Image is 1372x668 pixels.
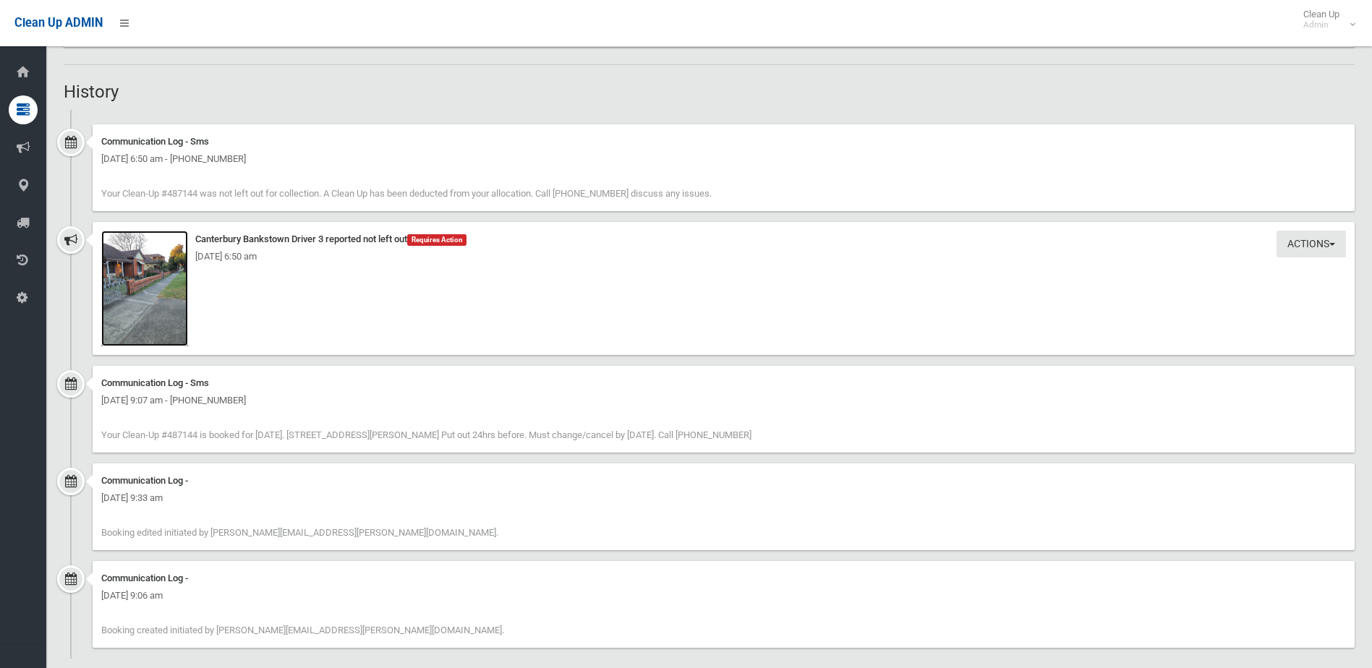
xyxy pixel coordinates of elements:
span: Clean Up ADMIN [14,16,103,30]
img: 2025-10-0806.50.248853295228457778940.jpg [101,231,188,346]
div: [DATE] 9:07 am - [PHONE_NUMBER] [101,392,1346,409]
div: [DATE] 6:50 am - [PHONE_NUMBER] [101,150,1346,168]
span: Booking edited initiated by [PERSON_NAME][EMAIL_ADDRESS][PERSON_NAME][DOMAIN_NAME]. [101,527,498,538]
span: Your Clean-Up #487144 was not left out for collection. A Clean Up has been deducted from your all... [101,188,712,199]
div: Canterbury Bankstown Driver 3 reported not left out [101,231,1346,248]
div: [DATE] 9:06 am [101,587,1346,604]
span: Booking created initiated by [PERSON_NAME][EMAIL_ADDRESS][PERSON_NAME][DOMAIN_NAME]. [101,625,504,635]
button: Actions [1277,231,1346,257]
div: Communication Log - [101,570,1346,587]
div: Communication Log - Sms [101,133,1346,150]
div: Communication Log - [101,472,1346,489]
div: [DATE] 6:50 am [101,248,1346,265]
span: Your Clean-Up #487144 is booked for [DATE]. [STREET_ADDRESS][PERSON_NAME] Put out 24hrs before. M... [101,429,751,440]
div: Communication Log - Sms [101,374,1346,392]
h2: History [64,82,1355,101]
small: Admin [1303,20,1339,30]
span: Requires Action [407,234,466,246]
div: [DATE] 9:33 am [101,489,1346,507]
span: Clean Up [1296,9,1354,30]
